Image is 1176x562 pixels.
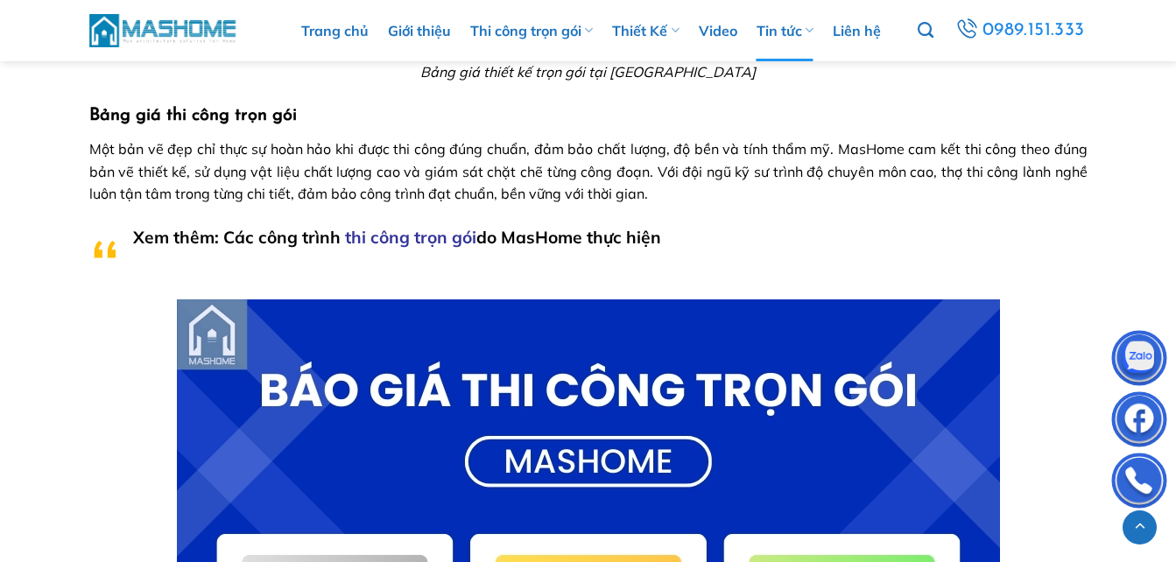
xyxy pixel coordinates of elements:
span: Một bản vẽ đẹp chỉ thực sự hoàn hảo khi được thi công đúng chuẩn, đảm bảo chất lượng, độ bền và t... [89,140,1088,202]
img: Facebook [1113,396,1165,448]
a: 0989.151.333 [953,15,1087,46]
span: Xem thêm: Các công trình do MasHome thực hiện [133,227,661,248]
a: Tìm kiếm [918,12,933,49]
strong: Bảng giá thi công trọn gói [89,107,297,124]
a: Lên đầu trang [1123,510,1157,544]
img: MasHome – Tổng Thầu Thiết Kế Và Xây Nhà Trọn Gói [89,11,238,49]
img: Phone [1113,457,1165,509]
span: 0989.151.333 [982,16,1085,46]
img: Zalo [1113,334,1165,387]
a: thi công trọn gói [345,227,476,248]
em: Bảng giá thiết kế trọn gói tại [GEOGRAPHIC_DATA] [420,63,756,81]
